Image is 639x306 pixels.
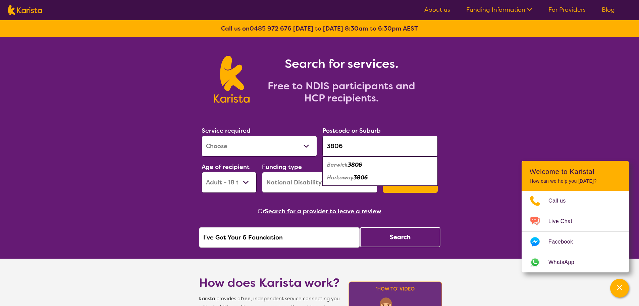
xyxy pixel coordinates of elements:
label: Postcode or Suburb [322,127,381,135]
input: Type provider name here [199,227,360,248]
a: Web link opens in a new tab. [522,252,629,272]
label: Age of recipient [202,163,250,171]
em: Berwick [327,161,348,168]
ul: Choose channel [522,191,629,272]
a: About us [424,6,450,14]
input: Type [322,136,438,157]
img: Karista logo [214,56,250,103]
img: Karista logo [8,5,42,15]
span: WhatsApp [548,257,582,267]
label: Service required [202,127,251,135]
span: Live Chat [548,216,580,226]
b: Call us on [DATE] to [DATE] 8:30am to 6:30pm AEST [221,25,418,33]
div: Channel Menu [522,161,629,272]
a: 0485 972 676 [250,25,291,33]
a: Blog [602,6,615,14]
button: Channel Menu [610,279,629,298]
span: Or [258,206,265,216]
h2: Free to NDIS participants and HCP recipients. [258,80,425,104]
a: Funding Information [466,6,532,14]
div: Harkaway 3806 [326,171,434,184]
a: For Providers [548,6,586,14]
b: free [241,296,251,302]
button: Search [360,227,440,247]
h2: Welcome to Karista! [530,168,621,176]
h1: How does Karista work? [199,275,340,291]
h1: Search for services. [258,56,425,72]
em: 3806 [348,161,362,168]
span: Facebook [548,237,581,247]
em: Harkaway [327,174,354,181]
button: Search for a provider to leave a review [265,206,381,216]
span: Call us [548,196,574,206]
div: Berwick 3806 [326,159,434,171]
em: 3806 [354,174,368,181]
label: Funding type [262,163,302,171]
p: How can we help you [DATE]? [530,178,621,184]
